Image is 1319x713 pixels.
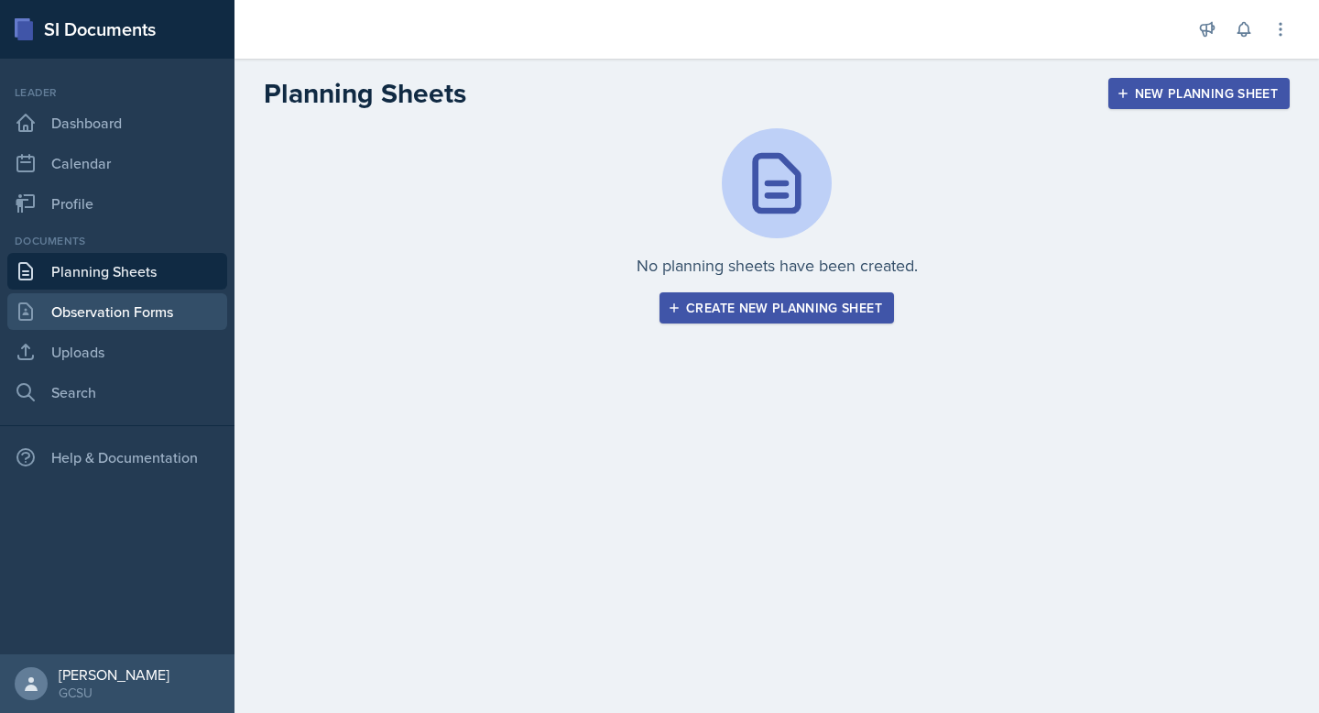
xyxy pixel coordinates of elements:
div: Help & Documentation [7,439,227,476]
a: Calendar [7,145,227,181]
div: Documents [7,233,227,249]
h2: Planning Sheets [264,77,466,110]
a: Uploads [7,334,227,370]
div: Leader [7,84,227,101]
a: Observation Forms [7,293,227,330]
div: [PERSON_NAME] [59,665,169,684]
a: Dashboard [7,104,227,141]
div: New Planning Sheet [1120,86,1278,101]
button: Create new planning sheet [659,292,894,324]
div: Create new planning sheet [671,301,882,315]
p: No planning sheets have been created. [637,253,918,278]
div: GCSU [59,684,169,702]
a: Profile [7,185,227,222]
a: Search [7,374,227,411]
a: Planning Sheets [7,253,227,290]
button: New Planning Sheet [1108,78,1290,109]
